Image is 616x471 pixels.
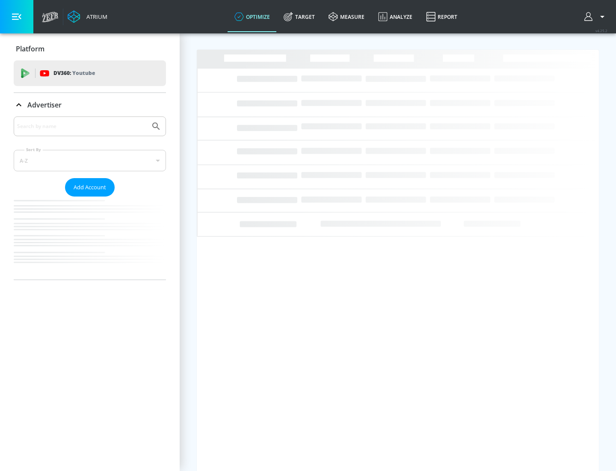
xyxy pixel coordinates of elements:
p: DV360: [53,69,95,78]
a: Target [277,1,322,32]
button: Add Account [65,178,115,197]
a: Atrium [68,10,107,23]
div: Advertiser [14,116,166,280]
div: DV360: Youtube [14,60,166,86]
div: A-Z [14,150,166,171]
a: measure [322,1,371,32]
div: Advertiser [14,93,166,117]
a: Report [419,1,464,32]
span: v 4.25.2 [595,28,607,33]
p: Advertiser [27,100,62,110]
input: Search by name [17,121,147,132]
nav: list of Advertiser [14,197,166,280]
p: Youtube [72,69,95,78]
span: Add Account [74,182,106,192]
label: Sort By [24,147,43,152]
a: optimize [228,1,277,32]
p: Platform [16,44,44,54]
a: Analyze [371,1,419,32]
div: Atrium [83,13,107,21]
div: Platform [14,37,166,61]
